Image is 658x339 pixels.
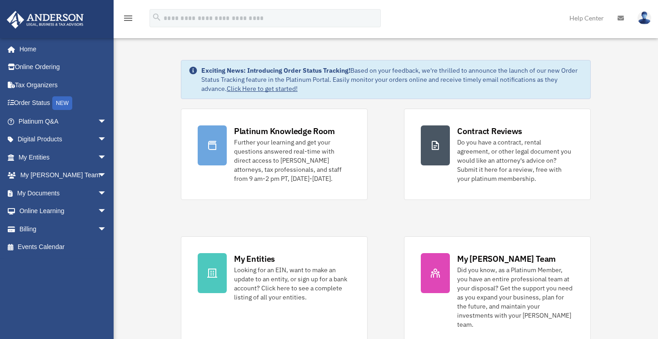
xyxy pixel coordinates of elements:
[6,58,120,76] a: Online Ordering
[98,184,116,203] span: arrow_drop_down
[123,16,134,24] a: menu
[6,148,120,166] a: My Entitiesarrow_drop_down
[123,13,134,24] i: menu
[6,238,120,256] a: Events Calendar
[6,166,120,184] a: My [PERSON_NAME] Teamarrow_drop_down
[6,202,120,220] a: Online Learningarrow_drop_down
[638,11,651,25] img: User Pic
[6,112,120,130] a: Platinum Q&Aarrow_drop_down
[404,109,591,200] a: Contract Reviews Do you have a contract, rental agreement, or other legal document you would like...
[234,138,351,183] div: Further your learning and get your questions answered real-time with direct access to [PERSON_NAM...
[457,125,522,137] div: Contract Reviews
[6,76,120,94] a: Tax Organizers
[234,253,275,264] div: My Entities
[201,66,350,75] strong: Exciting News: Introducing Order Status Tracking!
[457,138,574,183] div: Do you have a contract, rental agreement, or other legal document you would like an attorney's ad...
[6,94,120,113] a: Order StatusNEW
[6,40,116,58] a: Home
[152,12,162,22] i: search
[457,253,556,264] div: My [PERSON_NAME] Team
[98,166,116,185] span: arrow_drop_down
[98,202,116,221] span: arrow_drop_down
[234,125,335,137] div: Platinum Knowledge Room
[98,220,116,239] span: arrow_drop_down
[6,220,120,238] a: Billingarrow_drop_down
[4,11,86,29] img: Anderson Advisors Platinum Portal
[181,109,368,200] a: Platinum Knowledge Room Further your learning and get your questions answered real-time with dire...
[201,66,583,93] div: Based on your feedback, we're thrilled to announce the launch of our new Order Status Tracking fe...
[6,130,120,149] a: Digital Productsarrow_drop_down
[234,265,351,302] div: Looking for an EIN, want to make an update to an entity, or sign up for a bank account? Click her...
[98,112,116,131] span: arrow_drop_down
[457,265,574,329] div: Did you know, as a Platinum Member, you have an entire professional team at your disposal? Get th...
[98,130,116,149] span: arrow_drop_down
[98,148,116,167] span: arrow_drop_down
[6,184,120,202] a: My Documentsarrow_drop_down
[227,85,298,93] a: Click Here to get started!
[52,96,72,110] div: NEW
